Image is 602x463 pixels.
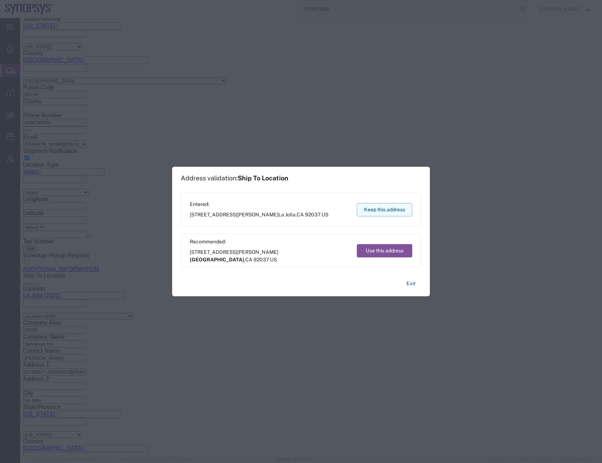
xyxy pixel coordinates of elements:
[297,212,304,217] span: CA
[357,244,412,257] button: Use this address
[253,257,269,262] span: 92037
[357,203,412,216] button: Keep this address
[278,212,296,217] span: La Jolla
[305,212,320,217] span: 92037
[270,257,277,262] span: US
[181,174,288,182] h1: Address validation:
[190,211,328,219] span: [STREET_ADDRESS][PERSON_NAME] ,
[245,257,252,262] span: CA
[322,212,328,217] span: US
[401,277,421,290] button: Exit
[238,174,288,182] span: Ship To Location
[190,257,244,262] span: [GEOGRAPHIC_DATA]
[190,238,350,246] span: Recommended:
[190,201,328,208] span: Entered:
[190,248,350,264] span: [STREET_ADDRESS][PERSON_NAME] ,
